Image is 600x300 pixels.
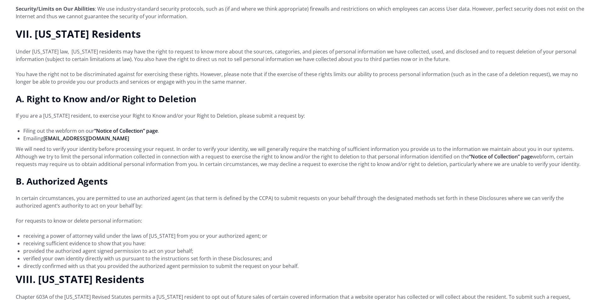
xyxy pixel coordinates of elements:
strong: A. Right to Know and/or Right to Deletion [16,93,196,105]
p: Under [US_STATE] law, [US_STATE] residents may have the right to request to know more about the s... [16,48,584,63]
p: We will need to verify your identity before processing your request. In order to verify your iden... [16,145,584,168]
strong: VII. [US_STATE] Residents [16,27,141,41]
strong: Security/Limits on Our Abilities [16,5,95,12]
p: : We use industry-standard security protocols, such as (if and where we think appropriate) firewa... [16,5,584,20]
li: provided the authorized agent signed permission to act on your behalf; [23,247,584,255]
li: Filing out the webform on our . [23,127,584,135]
a: “Notice of Collection” page [94,127,158,134]
a: [EMAIL_ADDRESS][DOMAIN_NAME] [43,135,129,142]
p: If you are a [US_STATE] resident, to exercise your Right to Know and/or your Right to Deletion, p... [16,112,584,119]
strong: B. Authorized Agents [16,175,108,187]
li: receiving a power of attorney valid under the laws of [US_STATE] from you or your authorized agen... [23,232,584,240]
a: “Notice of Collection” page [469,153,533,160]
p: You have the right not to be discriminated against for exercising these rights. However, please n... [16,70,584,86]
li: directly confirmed with us that you provided the authorized agent permission to submit the reques... [23,262,584,270]
li: verified your own identity directly with us pursuant to the instructions set forth in these Discl... [23,255,584,262]
p: For requests to know or delete personal information: [16,217,584,225]
p: In certain circumstances, you are permitted to use an authorized agent (as that term is defined b... [16,194,584,209]
strong: VIII. [US_STATE] Residents [16,272,144,286]
li: Emailing [23,135,584,142]
li: receiving sufficient evidence to show that you have: [23,240,584,247]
